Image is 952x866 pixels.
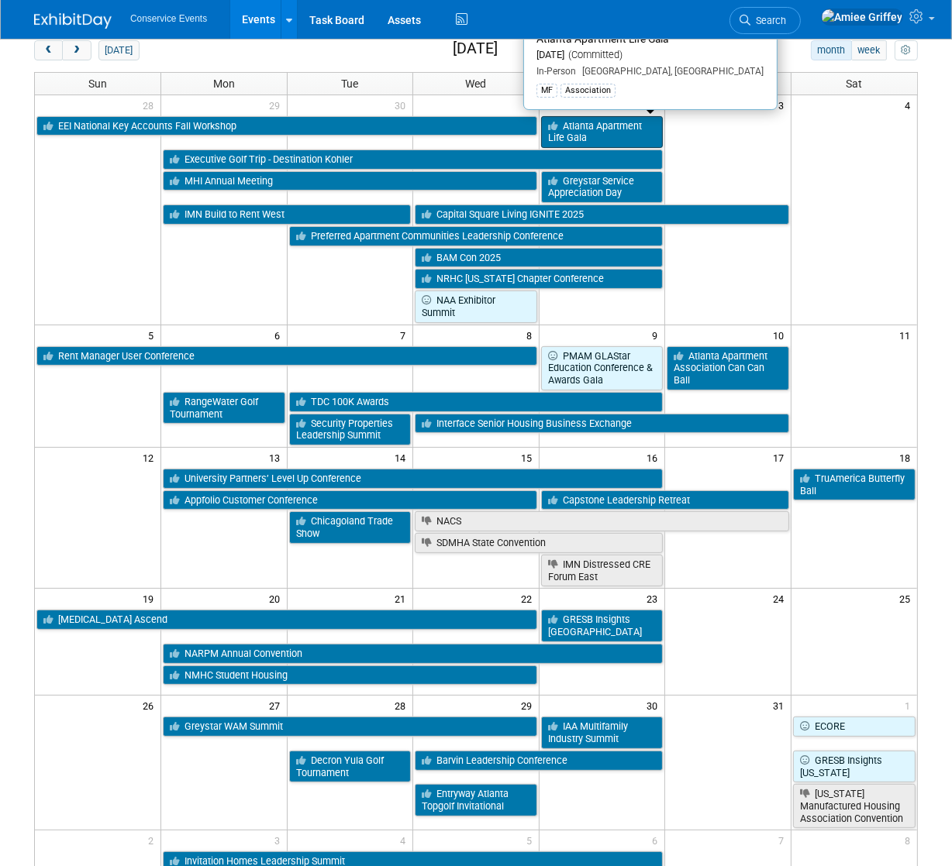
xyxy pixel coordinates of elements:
div: MF [536,84,557,98]
span: 17 [771,448,791,467]
a: NAA Exhibitor Summit [415,290,537,322]
span: 5 [525,830,539,850]
span: 2 [147,830,160,850]
span: 10 [771,325,791,345]
a: NARPM Annual Convention [163,644,663,664]
a: Entryway Atlanta Topgolf Invitational [415,784,537,816]
span: 24 [771,589,791,608]
span: Conservice Events [130,13,207,24]
span: 29 [519,696,539,715]
span: 28 [141,95,160,115]
a: TDC 100K Awards [289,392,664,412]
span: Wed [465,77,486,90]
span: Search [750,15,786,26]
a: RangeWater Golf Tournament [163,392,285,424]
a: Atlanta Apartment Association Can Can Ball [667,346,789,390]
span: Sun [88,77,107,90]
span: 16 [645,448,664,467]
a: Barvin Leadership Conference [415,751,663,771]
a: NRHC [US_STATE] Chapter Conference [415,269,663,289]
a: SDMHA State Convention [415,533,663,553]
a: Atlanta Apartment Life Gala [541,116,664,148]
a: EEI National Key Accounts Fall Workshop [36,116,537,136]
span: 3 [273,830,287,850]
span: 4 [903,95,917,115]
button: week [851,40,887,60]
a: Capstone Leadership Retreat [541,490,789,510]
span: (Committed) [564,49,623,60]
a: Decron Yula Golf Tournament [289,751,412,782]
a: IMN Distressed CRE Forum East [541,555,664,586]
img: Amiee Griffey [821,9,903,26]
a: TruAmerica Butterfly Ball [793,469,916,500]
a: Greystar Service Appreciation Day [541,171,664,203]
span: 31 [771,696,791,715]
a: Security Properties Leadership Summit [289,414,412,445]
span: 6 [273,325,287,345]
a: IMN Build to Rent West [163,204,411,225]
span: [GEOGRAPHIC_DATA], [GEOGRAPHIC_DATA] [576,66,764,77]
i: Personalize Calendar [901,46,911,56]
span: 15 [519,448,539,467]
a: Greystar WAM Summit [163,717,537,737]
span: 30 [393,95,412,115]
span: 26 [141,696,160,715]
a: Chicagoland Trade Show [289,511,412,543]
span: 8 [903,830,917,850]
a: Interface Senior Housing Business Exchange [415,414,789,434]
span: Sat [846,77,862,90]
span: 18 [898,448,917,467]
div: [DATE] [536,49,764,62]
a: NMHC Student Housing [163,665,537,686]
span: In-Person [536,66,576,77]
span: 8 [525,325,539,345]
span: 4 [398,830,412,850]
a: [MEDICAL_DATA] Ascend [36,610,537,630]
a: [US_STATE] Manufactured Housing Association Convention [793,784,916,828]
span: 20 [267,589,287,608]
a: PMAM GLAStar Education Conference & Awards Gala [541,346,664,390]
a: Appfolio Customer Conference [163,490,537,510]
a: Search [730,7,801,34]
button: prev [34,40,63,60]
span: 21 [393,589,412,608]
span: 19 [141,589,160,608]
h2: [DATE] [453,40,498,57]
span: 7 [777,830,791,850]
a: MHI Annual Meeting [163,171,537,191]
div: Association [561,84,616,98]
a: Preferred Apartment Communities Leadership Conference [289,226,664,246]
span: 7 [398,325,412,345]
a: IAA Multifamily Industry Summit [541,717,664,748]
a: Rent Manager User Conference [36,346,537,366]
a: Capital Square Living IGNITE 2025 [415,204,789,225]
a: ECORE [793,717,916,737]
span: 12 [141,448,160,467]
a: University Partners’ Level Up Conference [163,469,663,489]
span: 1 [903,696,917,715]
span: 29 [267,95,287,115]
span: 13 [267,448,287,467]
a: GRESB Insights [GEOGRAPHIC_DATA] [541,610,664,641]
button: [DATE] [98,40,140,60]
span: 25 [898,589,917,608]
button: next [62,40,91,60]
span: 27 [267,696,287,715]
a: GRESB Insights [US_STATE] [793,751,916,782]
span: 30 [645,696,664,715]
span: 6 [650,830,664,850]
span: 23 [645,589,664,608]
span: 22 [519,589,539,608]
span: 14 [393,448,412,467]
button: myCustomButton [895,40,918,60]
span: Tue [341,77,358,90]
span: Mon [213,77,235,90]
span: 5 [147,325,160,345]
span: 28 [393,696,412,715]
a: BAM Con 2025 [415,248,663,268]
img: ExhibitDay [34,13,112,29]
a: NACS [415,511,789,531]
span: 9 [650,325,664,345]
button: month [811,40,852,60]
span: 11 [898,325,917,345]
